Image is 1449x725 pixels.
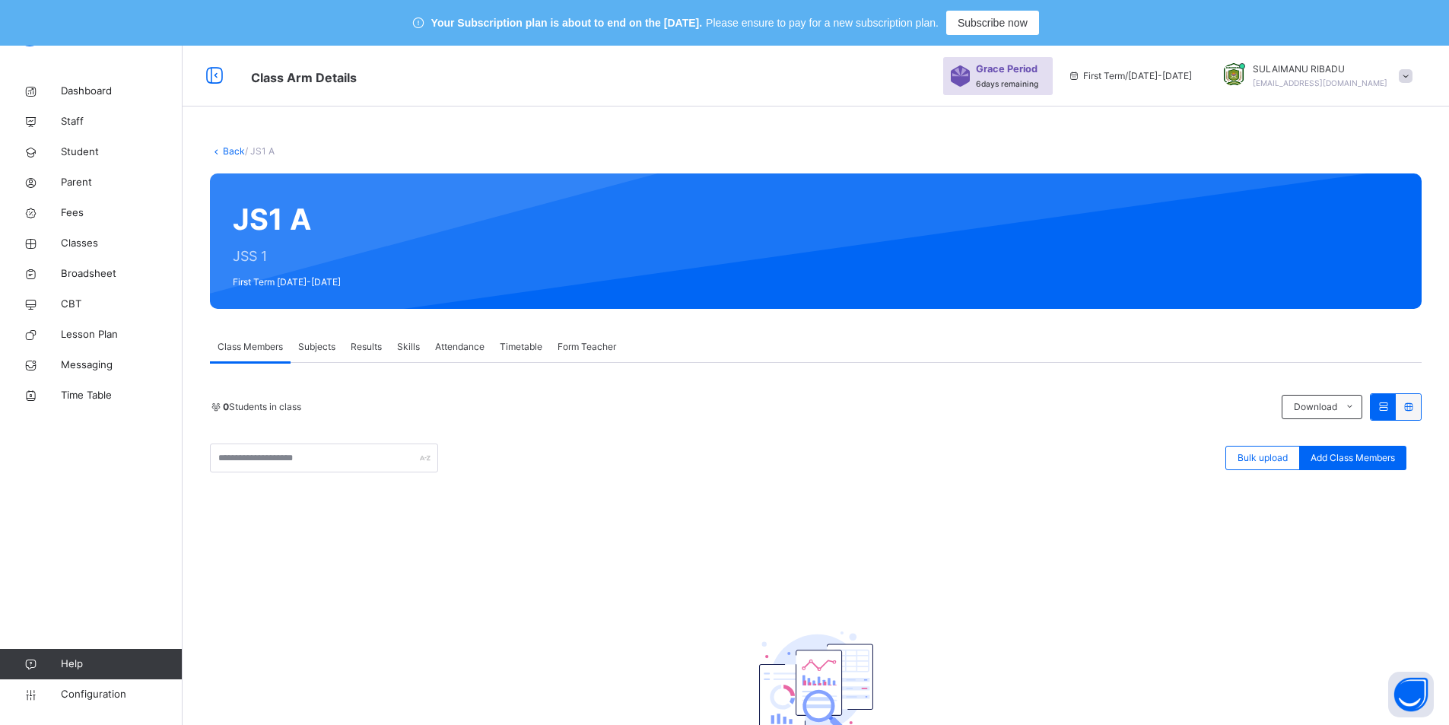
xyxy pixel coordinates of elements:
[61,327,183,342] span: Lesson Plan
[223,401,229,412] b: 0
[61,205,183,221] span: Fees
[397,340,420,354] span: Skills
[61,388,183,403] span: Time Table
[951,65,970,87] img: sticker-purple.71386a28dfed39d6af7621340158ba97.svg
[958,15,1028,31] span: Subscribe now
[61,266,183,281] span: Broadsheet
[558,340,616,354] span: Form Teacher
[61,114,183,129] span: Staff
[431,15,702,31] span: Your Subscription plan is about to end on the [DATE].
[61,687,182,702] span: Configuration
[976,79,1038,88] span: 6 days remaining
[435,340,485,354] span: Attendance
[61,175,183,190] span: Parent
[218,340,283,354] span: Class Members
[61,358,183,373] span: Messaging
[61,145,183,160] span: Student
[351,340,382,354] span: Results
[1068,69,1192,83] span: session/term information
[1294,400,1337,414] span: Download
[245,145,275,157] span: / JS1 A
[1238,451,1288,465] span: Bulk upload
[61,297,183,312] span: CBT
[706,15,939,31] span: Please ensure to pay for a new subscription plan.
[61,236,183,251] span: Classes
[298,340,335,354] span: Subjects
[976,62,1037,76] span: Grace Period
[1388,672,1434,717] button: Open asap
[1253,78,1387,87] span: [EMAIL_ADDRESS][DOMAIN_NAME]
[61,657,182,672] span: Help
[251,70,357,85] span: Class Arm Details
[1253,62,1387,76] span: SULAIMANU RIBADU
[500,340,542,354] span: Timetable
[223,145,245,157] a: Back
[1207,62,1420,90] div: SULAIMANURIBADU
[1311,451,1395,465] span: Add Class Members
[61,84,183,99] span: Dashboard
[223,400,301,414] span: Students in class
